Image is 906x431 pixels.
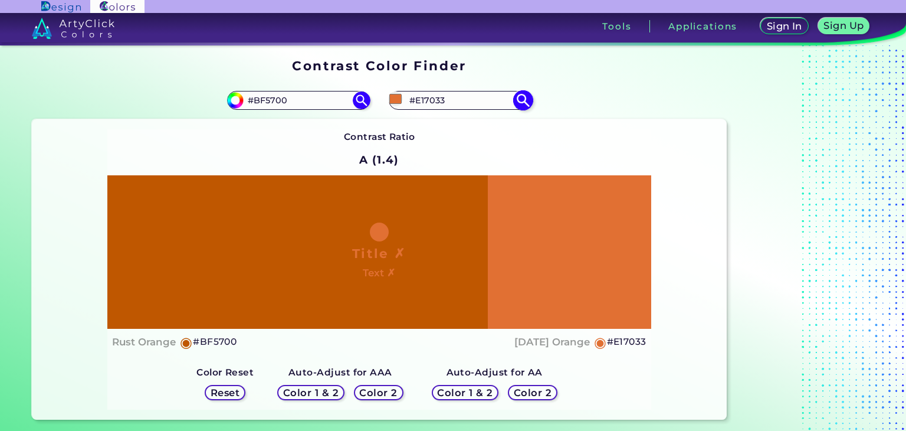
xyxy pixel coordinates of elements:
strong: Auto-Adjust for AA [447,367,543,378]
strong: Color Reset [196,367,254,378]
h5: Sign In [769,22,800,31]
img: logo_artyclick_colors_white.svg [32,18,115,39]
h4: Text ✗ [363,265,395,282]
strong: Contrast Ratio [344,131,415,142]
strong: Auto-Adjust for AAA [288,367,392,378]
input: type color 1.. [244,93,353,109]
a: Sign In [763,19,806,34]
h4: Rust Orange [112,334,176,351]
img: icon search [353,92,370,109]
input: type color 2.. [405,93,515,109]
h1: Contrast Color Finder [292,57,466,74]
h5: Color 2 [362,388,396,397]
img: ArtyClick Design logo [41,1,81,12]
img: icon search [513,90,533,111]
h2: A (1.4) [354,147,404,173]
h5: ◉ [594,335,607,350]
h5: Color 1 & 2 [286,388,336,397]
h5: Color 1 & 2 [440,388,490,397]
h5: Sign Up [826,21,862,30]
h5: ◉ [180,335,193,350]
h5: Color 2 [516,388,550,397]
a: Sign Up [820,19,867,34]
h1: Title ✗ [352,244,406,262]
h5: #BF5700 [193,334,237,350]
h3: Applications [668,22,737,31]
h5: #E17033 [607,334,646,350]
h4: [DATE] Orange [514,334,590,351]
h5: Reset [212,388,238,397]
h3: Tools [602,22,631,31]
